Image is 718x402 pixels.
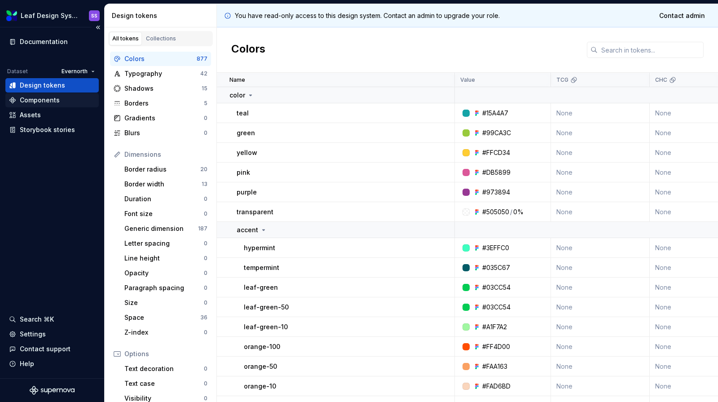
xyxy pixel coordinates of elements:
a: Storybook stories [5,123,99,137]
div: 42 [200,70,207,77]
div: Border width [124,180,202,189]
td: None [551,297,650,317]
a: Settings [5,327,99,341]
a: Paragraph spacing0 [121,281,211,295]
div: Storybook stories [20,125,75,134]
div: Z-index [124,328,204,337]
div: Dimensions [124,150,207,159]
div: #DB5899 [482,168,511,177]
td: None [551,317,650,337]
a: Border width13 [121,177,211,191]
div: 0 [204,380,207,387]
button: Help [5,357,99,371]
a: Border radius20 [121,162,211,177]
div: Help [20,359,34,368]
a: Components [5,93,99,107]
a: Font size0 [121,207,211,221]
p: yellow [237,148,257,157]
div: 5 [204,100,207,107]
div: Dataset [7,68,28,75]
div: Components [20,96,60,105]
a: Colors877 [110,52,211,66]
div: #035C67 [482,263,510,272]
td: None [551,123,650,143]
td: None [551,278,650,297]
div: Text decoration [124,364,204,373]
a: Design tokens [5,78,99,93]
div: Shadows [124,84,202,93]
div: 0 [204,255,207,262]
h2: Colors [231,42,265,58]
div: #15A4A7 [482,109,508,118]
td: None [551,258,650,278]
button: Leaf Design SystemSS [2,6,102,25]
a: Duration0 [121,192,211,206]
div: Size [124,298,204,307]
p: Value [460,76,475,84]
div: #973894 [482,188,510,197]
a: Gradients0 [110,111,211,125]
div: #99CA3C [482,128,511,137]
div: Settings [20,330,46,339]
a: Typography42 [110,66,211,81]
input: Search in tokens... [598,42,704,58]
a: Borders5 [110,96,211,110]
p: CHC [655,76,667,84]
div: 0 [204,269,207,277]
a: Letter spacing0 [121,236,211,251]
p: leaf-green-10 [244,322,288,331]
div: 187 [198,225,207,232]
div: Collections [146,35,176,42]
div: Colors [124,54,197,63]
a: Size0 [121,296,211,310]
a: Space36 [121,310,211,325]
p: You have read-only access to this design system. Contact an admin to upgrade your role. [235,11,500,20]
div: 0 [204,365,207,372]
td: None [551,357,650,376]
div: 0 [204,129,207,137]
div: Font size [124,209,204,218]
p: green [237,128,255,137]
a: Line height0 [121,251,211,265]
div: Borders [124,99,204,108]
div: 877 [197,55,207,62]
div: 0 [204,115,207,122]
div: Options [124,349,207,358]
td: None [551,337,650,357]
td: None [551,238,650,258]
div: 0 [204,195,207,203]
a: Assets [5,108,99,122]
div: 0 [204,284,207,292]
p: orange-10 [244,382,276,391]
td: None [551,103,650,123]
div: Design tokens [20,81,65,90]
a: Z-index0 [121,325,211,340]
a: Text case0 [121,376,211,391]
div: SS [91,12,97,19]
td: None [551,163,650,182]
button: Contact support [5,342,99,356]
p: teal [237,109,249,118]
div: 0% [513,208,524,216]
div: Generic dimension [124,224,198,233]
div: #FF4D00 [482,342,510,351]
div: Letter spacing [124,239,204,248]
div: #A1F7A2 [482,322,507,331]
div: 0 [204,210,207,217]
div: Search ⌘K [20,315,54,324]
p: leaf-green [244,283,278,292]
div: #3EFFC0 [482,243,509,252]
div: Paragraph spacing [124,283,204,292]
div: #505050 [482,208,509,216]
div: 15 [202,85,207,92]
div: 0 [204,299,207,306]
p: tempermint [244,263,279,272]
svg: Supernova Logo [30,386,75,395]
div: Documentation [20,37,68,46]
div: Assets [20,110,41,119]
button: Search ⌘K [5,312,99,327]
img: 6e787e26-f4c0-4230-8924-624fe4a2d214.png [6,10,17,21]
div: Space [124,313,200,322]
div: 0 [204,395,207,402]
